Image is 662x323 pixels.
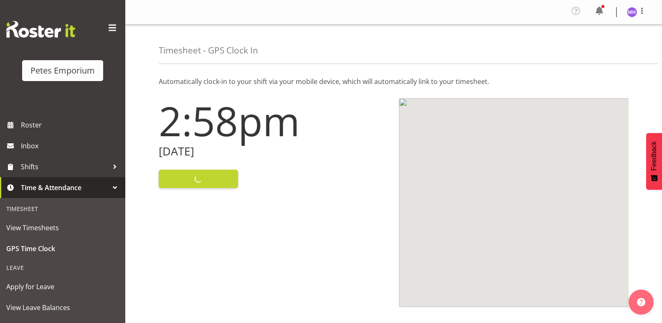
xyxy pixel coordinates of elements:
span: Roster [21,119,121,131]
div: Timesheet [2,200,123,217]
p: Automatically clock-in to your shift via your mobile device, which will automatically link to you... [159,76,629,86]
span: GPS Time Clock [6,242,119,255]
span: Shifts [21,160,109,173]
h1: 2:58pm [159,98,389,143]
span: Feedback [650,141,658,170]
a: GPS Time Clock [2,238,123,259]
img: help-xxl-2.png [637,298,645,306]
div: Leave [2,259,123,276]
span: Time & Attendance [21,181,109,194]
img: Rosterit website logo [6,21,75,38]
a: Apply for Leave [2,276,123,297]
h2: [DATE] [159,145,389,158]
button: Feedback - Show survey [646,133,662,190]
span: Inbox [21,140,121,152]
span: Apply for Leave [6,280,119,293]
div: Petes Emporium [30,64,95,77]
a: View Timesheets [2,217,123,238]
a: View Leave Balances [2,297,123,318]
img: mackenzie-halford4471.jpg [627,7,637,17]
span: View Timesheets [6,221,119,234]
h4: Timesheet - GPS Clock In [159,46,258,55]
span: View Leave Balances [6,301,119,314]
